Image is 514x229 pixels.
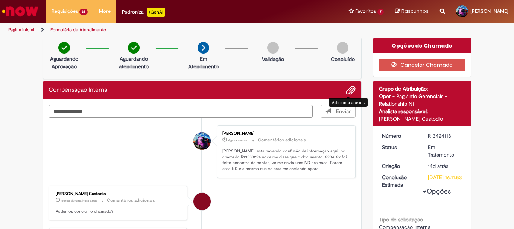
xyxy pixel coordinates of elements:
img: ServiceNow [1,4,40,19]
div: [PERSON_NAME] Custodio [379,115,466,123]
p: Aguardando Aprovação [46,55,82,70]
div: Opções do Chamado [373,38,471,53]
a: Página inicial [8,27,34,33]
p: +GenAi [147,8,165,17]
span: cerca de uma hora atrás [61,198,97,203]
div: [PERSON_NAME] Custodio [56,192,181,196]
span: Rascunhos [401,8,429,15]
dt: Status [376,143,423,151]
button: Cancelar Chamado [379,59,466,71]
div: Igor Alexandre Custodio [193,193,211,210]
div: Analista responsável: [379,108,466,115]
span: Favoritos [355,8,376,15]
div: Em Tratamento [428,143,463,158]
img: check-circle-green.png [58,42,70,54]
p: Podemos concluir o chamado? [56,209,181,215]
span: 7 [377,9,384,15]
b: Tipo de solicitação [379,216,423,223]
div: R13424118 [428,132,463,140]
span: 14d atrás [428,163,448,169]
div: Grupo de Atribuição: [379,85,466,92]
div: Oper - Pag./Info Gerenciais - Relationship N1 [379,92,466,108]
div: 18/08/2025 10:53:35 [428,162,463,170]
img: img-circle-grey.png [267,42,279,54]
span: Agora mesmo [228,138,248,143]
img: check-circle-green.png [128,42,140,54]
button: Adicionar anexos [346,85,356,95]
div: Edson Moreno [193,132,211,150]
time: 01/09/2025 10:22:12 [228,138,248,143]
a: Rascunhos [395,8,429,15]
p: [PERSON_NAME]. esta havendo confusão de informação aqui. no chamado R13338224 voce me disse que o... [222,148,348,172]
p: Aguardando atendimento [116,55,152,70]
span: [PERSON_NAME] [470,8,508,14]
p: Em Atendimento [185,55,222,70]
small: Comentários adicionais [258,137,306,143]
time: 01/09/2025 09:19:04 [61,198,97,203]
div: Adicionar anexos [329,98,368,107]
dt: Criação [376,162,423,170]
img: arrow-next.png [198,42,209,54]
span: More [99,8,111,15]
dt: Número [376,132,423,140]
p: Validação [262,55,284,63]
time: 18/08/2025 10:53:35 [428,163,448,169]
dt: Conclusão Estimada [376,174,423,189]
textarea: Digite sua mensagem aqui... [49,105,313,118]
p: Concluído [331,55,355,63]
div: Padroniza [122,8,165,17]
small: Comentários adicionais [107,197,155,204]
div: [PERSON_NAME] [222,131,348,136]
h2: Compensação Interna Histórico de tíquete [49,87,107,94]
span: Requisições [52,8,78,15]
a: Formulário de Atendimento [50,27,106,33]
img: img-circle-grey.png [337,42,348,54]
span: 35 [79,9,88,15]
div: [DATE] 16:11:53 [428,174,463,181]
ul: Trilhas de página [6,23,337,37]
